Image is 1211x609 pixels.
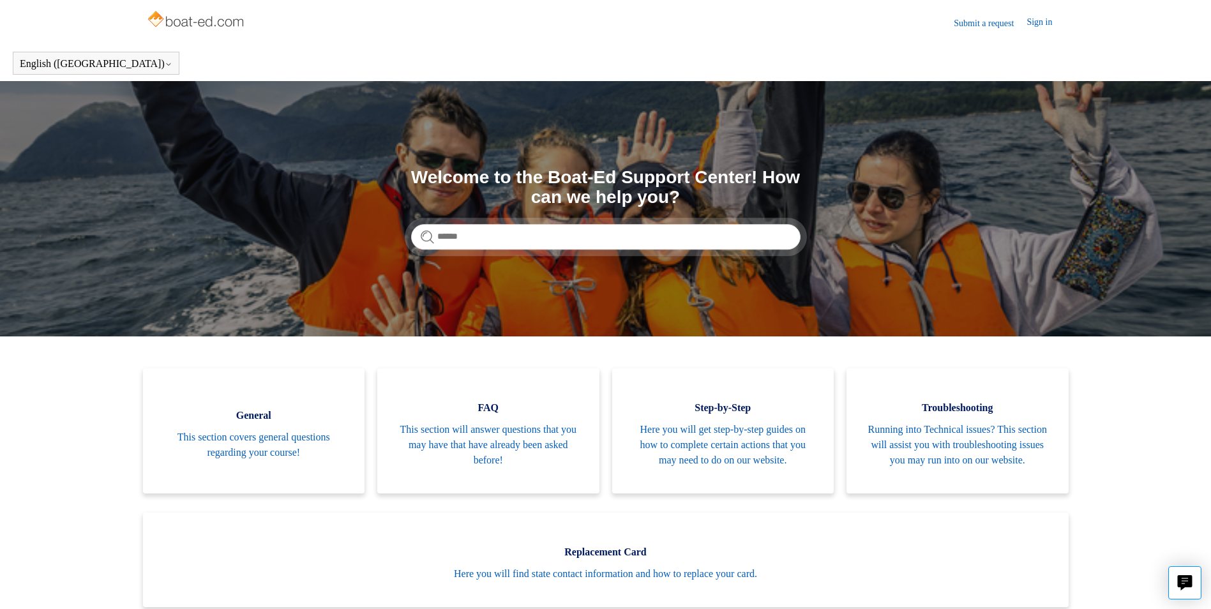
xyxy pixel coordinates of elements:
[162,545,1049,560] span: Replacement Card
[146,8,248,33] img: Boat-Ed Help Center home page
[411,168,801,207] h1: Welcome to the Boat-Ed Support Center! How can we help you?
[20,58,172,70] button: English ([GEOGRAPHIC_DATA])
[1168,566,1201,599] button: Live chat
[377,368,599,493] a: FAQ This section will answer questions that you may have that have already been asked before!
[411,224,801,250] input: Search
[846,368,1069,493] a: Troubleshooting Running into Technical issues? This section will assist you with troubleshooting ...
[162,566,1049,582] span: Here you will find state contact information and how to replace your card.
[631,400,815,416] span: Step-by-Step
[866,400,1049,416] span: Troubleshooting
[396,400,580,416] span: FAQ
[866,422,1049,468] span: Running into Technical issues? This section will assist you with troubleshooting issues you may r...
[396,422,580,468] span: This section will answer questions that you may have that have already been asked before!
[162,408,346,423] span: General
[162,430,346,460] span: This section covers general questions regarding your course!
[631,422,815,468] span: Here you will get step-by-step guides on how to complete certain actions that you may need to do ...
[143,368,365,493] a: General This section covers general questions regarding your course!
[612,368,834,493] a: Step-by-Step Here you will get step-by-step guides on how to complete certain actions that you ma...
[1027,15,1065,31] a: Sign in
[954,17,1027,30] a: Submit a request
[143,513,1069,607] a: Replacement Card Here you will find state contact information and how to replace your card.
